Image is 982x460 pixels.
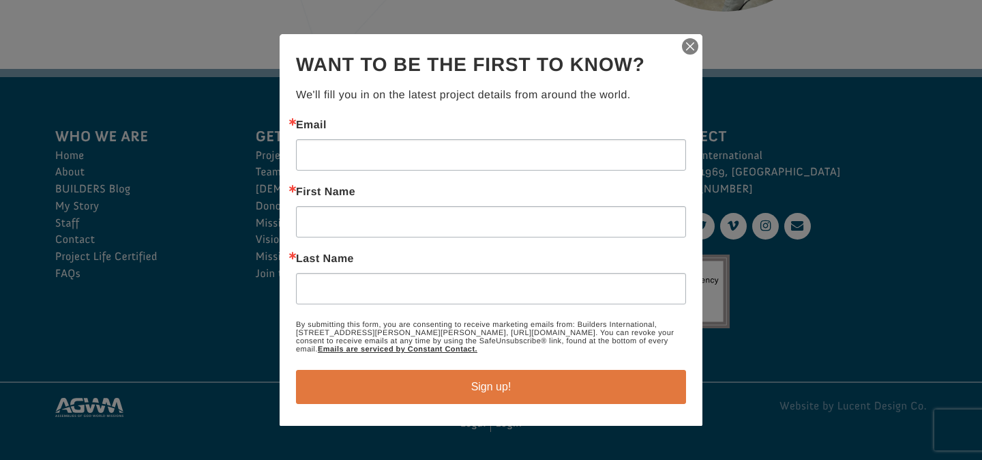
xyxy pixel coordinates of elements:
img: ctct-close-x.svg [681,37,700,56]
h2: Want to be the first to know? [296,51,686,79]
span: [GEOGRAPHIC_DATA] , [GEOGRAPHIC_DATA] [37,55,188,64]
p: By submitting this form, you are consenting to receive marketing emails from: Builders Internatio... [296,321,686,354]
img: emoji partyPopper [25,29,35,40]
div: to [25,42,188,52]
label: First Name [296,187,686,198]
p: We'll fill you in on the latest project details from around the world. [296,87,686,104]
div: [PERSON_NAME] donated $200 [25,14,188,41]
img: US.png [25,55,34,64]
strong: Project Shovel Ready [32,42,113,52]
label: Email [296,120,686,131]
a: Emails are serviced by Constant Contact. [318,345,477,354]
label: Last Name [296,254,686,265]
button: Donate [193,27,254,52]
button: Sign up! [296,370,686,404]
